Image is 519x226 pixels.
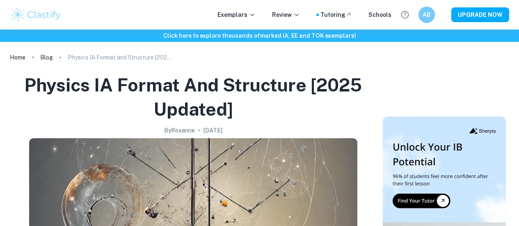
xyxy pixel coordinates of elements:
[198,126,200,135] p: •
[320,10,352,19] a: Tutoring
[398,8,412,22] button: Help and Feedback
[40,52,53,63] a: Blog
[68,53,174,62] p: Physics IA Format and Structure [2025 updated]
[368,10,391,19] a: Schools
[272,10,300,19] p: Review
[10,52,25,63] a: Home
[418,7,435,23] button: AB
[164,126,195,135] h2: By Roxanne
[10,7,62,23] img: Clastify logo
[422,10,432,19] h6: AB
[203,126,222,135] h2: [DATE]
[13,73,373,121] h1: Physics IA Format and Structure [2025 updated]
[217,10,256,19] p: Exemplars
[451,7,509,22] button: UPGRADE NOW
[2,31,517,40] h6: Click here to explore thousands of marked IA, EE and TOK exemplars !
